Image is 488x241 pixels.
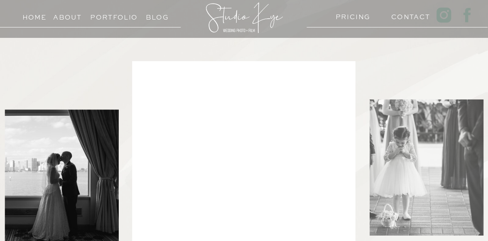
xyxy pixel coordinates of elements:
[90,11,127,19] a: Portfolio
[139,11,176,19] a: Blog
[391,11,422,19] a: Contact
[19,11,50,19] a: Home
[336,11,367,19] a: PRICING
[53,11,82,19] a: About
